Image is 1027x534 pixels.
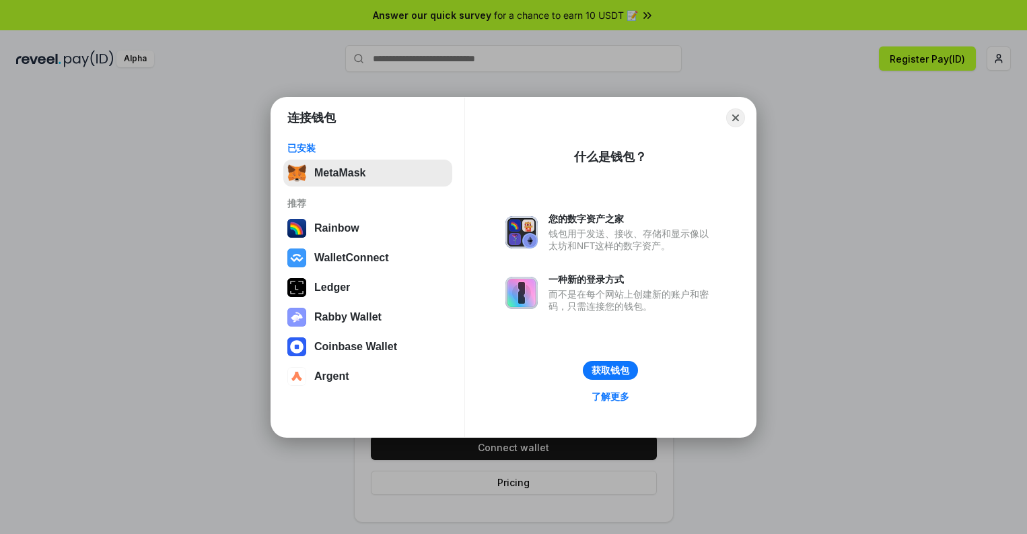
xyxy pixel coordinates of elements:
button: Argent [283,363,452,390]
button: 获取钱包 [583,361,638,380]
div: Argent [314,370,349,382]
div: Coinbase Wallet [314,341,397,353]
img: svg+xml,%3Csvg%20xmlns%3D%22http%3A%2F%2Fwww.w3.org%2F2000%2Fsvg%22%20fill%3D%22none%22%20viewBox... [505,277,538,309]
div: 了解更多 [592,391,629,403]
div: 您的数字资产之家 [548,213,715,225]
button: MetaMask [283,160,452,187]
button: Rabby Wallet [283,304,452,331]
div: WalletConnect [314,252,389,264]
div: 什么是钱包？ [574,149,647,165]
img: svg+xml,%3Csvg%20width%3D%2228%22%20height%3D%2228%22%20viewBox%3D%220%200%2028%2028%22%20fill%3D... [287,248,306,267]
div: Rainbow [314,222,359,234]
button: Close [726,108,745,127]
button: Coinbase Wallet [283,333,452,360]
h1: 连接钱包 [287,110,336,126]
button: WalletConnect [283,244,452,271]
img: svg+xml,%3Csvg%20xmlns%3D%22http%3A%2F%2Fwww.w3.org%2F2000%2Fsvg%22%20width%3D%2228%22%20height%3... [287,278,306,297]
div: 已安装 [287,142,448,154]
img: svg+xml,%3Csvg%20width%3D%22120%22%20height%3D%22120%22%20viewBox%3D%220%200%20120%20120%22%20fil... [287,219,306,238]
div: 获取钱包 [592,364,629,376]
div: MetaMask [314,167,365,179]
button: Ledger [283,274,452,301]
div: 一种新的登录方式 [548,273,715,286]
img: svg+xml,%3Csvg%20fill%3D%22none%22%20height%3D%2233%22%20viewBox%3D%220%200%2035%2033%22%20width%... [287,164,306,182]
div: Ledger [314,281,350,294]
div: 推荐 [287,197,448,209]
a: 了解更多 [583,388,637,405]
div: 而不是在每个网站上创建新的账户和密码，只需连接您的钱包。 [548,288,715,312]
button: Rainbow [283,215,452,242]
img: svg+xml,%3Csvg%20width%3D%2228%22%20height%3D%2228%22%20viewBox%3D%220%200%2028%2028%22%20fill%3D... [287,337,306,356]
img: svg+xml,%3Csvg%20width%3D%2228%22%20height%3D%2228%22%20viewBox%3D%220%200%2028%2028%22%20fill%3D... [287,367,306,386]
img: svg+xml,%3Csvg%20xmlns%3D%22http%3A%2F%2Fwww.w3.org%2F2000%2Fsvg%22%20fill%3D%22none%22%20viewBox... [505,216,538,248]
div: 钱包用于发送、接收、存储和显示像以太坊和NFT这样的数字资产。 [548,228,715,252]
div: Rabby Wallet [314,311,382,323]
img: svg+xml,%3Csvg%20xmlns%3D%22http%3A%2F%2Fwww.w3.org%2F2000%2Fsvg%22%20fill%3D%22none%22%20viewBox... [287,308,306,327]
